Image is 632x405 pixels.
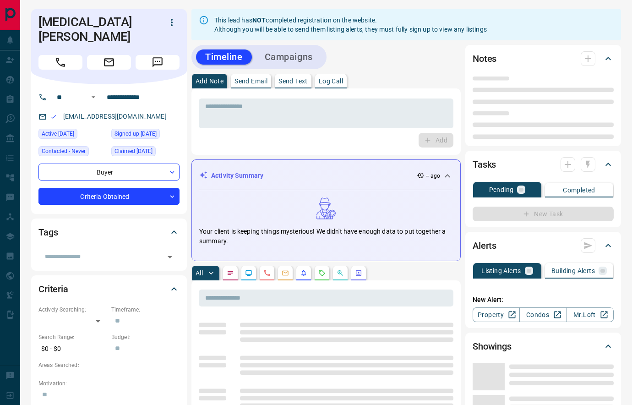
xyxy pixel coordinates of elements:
[319,78,343,84] p: Log Call
[567,307,614,322] a: Mr.Loft
[42,129,74,138] span: Active [DATE]
[489,186,514,193] p: Pending
[256,49,322,65] button: Campaigns
[473,307,520,322] a: Property
[196,78,223,84] p: Add Note
[111,129,180,142] div: Sun Jan 19 2025
[38,333,107,341] p: Search Range:
[473,295,614,305] p: New Alert:
[38,15,150,44] h1: [MEDICAL_DATA][PERSON_NAME]
[199,227,453,246] p: Your client is keeping things mysterious! We didn't have enough data to put together a summary.
[551,268,595,274] p: Building Alerts
[214,12,487,38] div: This lead has completed registration on the website. Although you will be able to send them listi...
[196,270,203,276] p: All
[263,269,271,277] svg: Calls
[337,269,344,277] svg: Opportunities
[300,269,307,277] svg: Listing Alerts
[87,55,131,70] span: Email
[519,307,567,322] a: Condos
[473,235,614,257] div: Alerts
[163,251,176,263] button: Open
[473,339,512,354] h2: Showings
[473,153,614,175] div: Tasks
[473,48,614,70] div: Notes
[38,306,107,314] p: Actively Searching:
[245,269,252,277] svg: Lead Browsing Activity
[136,55,180,70] span: Message
[563,187,595,193] p: Completed
[234,78,267,84] p: Send Email
[252,16,266,24] strong: NOT
[38,221,180,243] div: Tags
[38,361,180,369] p: Areas Searched:
[38,129,107,142] div: Sun Jan 19 2025
[114,129,157,138] span: Signed up [DATE]
[426,172,440,180] p: -- ago
[50,114,57,120] svg: Email Valid
[481,268,521,274] p: Listing Alerts
[63,113,167,120] a: [EMAIL_ADDRESS][DOMAIN_NAME]
[355,269,362,277] svg: Agent Actions
[473,335,614,357] div: Showings
[473,157,496,172] h2: Tasks
[114,147,153,156] span: Claimed [DATE]
[282,269,289,277] svg: Emails
[38,225,58,240] h2: Tags
[38,282,68,296] h2: Criteria
[473,238,496,253] h2: Alerts
[88,92,99,103] button: Open
[196,49,252,65] button: Timeline
[211,171,263,181] p: Activity Summary
[278,78,308,84] p: Send Text
[227,269,234,277] svg: Notes
[473,51,496,66] h2: Notes
[111,146,180,159] div: Sun Jan 19 2025
[38,341,107,356] p: $0 - $0
[318,269,326,277] svg: Requests
[111,333,180,341] p: Budget:
[38,164,180,181] div: Buyer
[199,167,453,184] div: Activity Summary-- ago
[111,306,180,314] p: Timeframe:
[38,379,180,388] p: Motivation:
[38,55,82,70] span: Call
[38,278,180,300] div: Criteria
[38,188,180,205] div: Criteria Obtained
[42,147,86,156] span: Contacted - Never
